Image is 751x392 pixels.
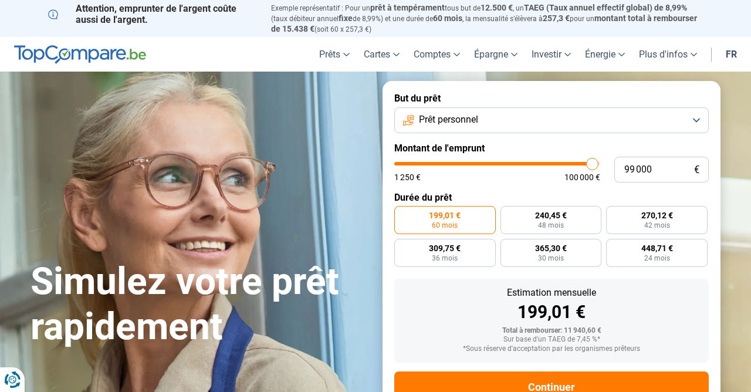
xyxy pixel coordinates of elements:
[632,37,704,72] a: Plus d'infos
[524,3,687,12] span: TAEG (Taux annuel effectif global) de 8,99%
[312,37,357,72] a: Prêts
[404,303,699,321] div: 199,01 €
[719,37,744,72] a: fr
[432,255,458,262] span: 36 mois
[271,3,703,34] p: Exemple représentatif : Pour un tous but de , un (taux débiteur annuel de 8,99%) et une durée de ...
[538,222,564,229] span: 48 mois
[419,113,478,126] span: Prêt personnel
[404,327,699,335] div: Total à rembourser: 11 940,60 €
[538,255,564,262] span: 30 mois
[394,192,709,203] label: Durée du prêt
[404,345,699,353] div: *Sous réserve d'acceptation par les organismes prêteurs
[48,3,257,25] p: Attention, emprunter de l'argent coûte aussi de l'argent.
[481,3,513,12] span: 12.500 €
[404,288,699,298] div: Estimation mensuelle
[578,37,632,72] a: Énergie
[429,244,461,252] span: 309,75 €
[564,173,600,181] span: 100 000 €
[644,255,670,262] span: 24 mois
[14,45,146,64] img: TopCompare
[394,107,709,133] button: Prêt personnel
[535,244,567,252] span: 365,30 €
[370,3,445,12] span: prêt à tempérament
[394,143,709,154] label: Montant de l'emprunt
[339,13,353,23] span: fixe
[694,165,699,175] span: €
[641,211,673,219] span: 270,12 €
[641,244,673,252] span: 448,71 €
[433,13,462,23] span: 60 mois
[394,173,421,181] span: 1 250 €
[394,93,709,104] label: But du prêt
[432,222,458,229] span: 60 mois
[467,37,525,72] a: Épargne
[407,37,467,72] a: Comptes
[357,37,407,72] a: Cartes
[535,211,567,219] span: 240,45 €
[644,222,670,229] span: 42 mois
[525,37,578,72] a: Investir
[543,13,570,23] span: 257,3 €
[271,13,697,33] span: montant total à rembourser de 15.438 €
[429,211,461,219] span: 199,01 €
[31,259,368,350] h1: Simulez votre prêt rapidement
[404,336,699,344] div: Sur base d'un TAEG de 7,45 %*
